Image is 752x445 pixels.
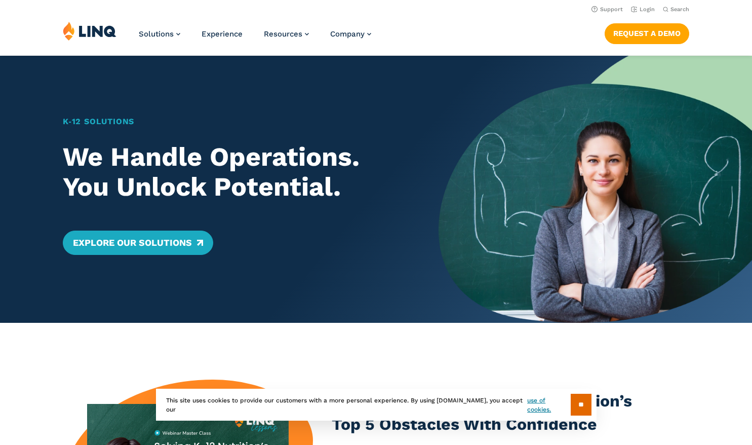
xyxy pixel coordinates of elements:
div: This site uses cookies to provide our customers with a more personal experience. By using [DOMAIN... [156,389,597,421]
a: Support [591,6,623,13]
a: Solutions [139,29,180,39]
span: Solutions [139,29,174,39]
span: Company [330,29,365,39]
nav: Button Navigation [605,21,689,44]
a: Company [330,29,371,39]
button: Open Search Bar [663,6,689,13]
a: Experience [202,29,243,39]
h1: K‑12 Solutions [63,116,408,128]
a: Explore Our Solutions [63,231,213,255]
img: LINQ | K‑12 Software [63,21,116,41]
span: Resources [264,29,302,39]
h2: We Handle Operations. You Unlock Potential. [63,142,408,203]
a: Request a Demo [605,23,689,44]
a: use of cookies. [527,396,570,414]
nav: Primary Navigation [139,21,371,55]
a: Resources [264,29,309,39]
span: Search [670,6,689,13]
img: Home Banner [439,56,752,323]
a: Login [631,6,655,13]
